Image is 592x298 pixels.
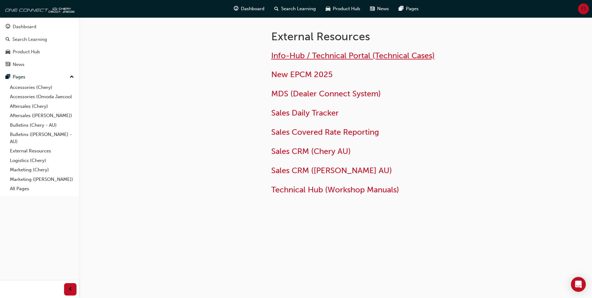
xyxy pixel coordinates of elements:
span: car-icon [326,5,330,13]
div: Product Hub [13,48,40,55]
a: Bulletins ([PERSON_NAME] - AU) [7,130,76,146]
a: New EPCM 2025 [271,70,333,79]
a: Marketing (Chery) [7,165,76,175]
a: Sales Daily Tracker [271,108,339,118]
span: guage-icon [234,5,238,13]
span: news-icon [6,62,10,68]
span: Product Hub [333,5,360,12]
a: Sales Covered Rate Reporting [271,127,379,137]
a: Accessories (Chery) [7,83,76,92]
img: oneconnect [3,2,74,15]
a: MDS (Dealer Connect System) [271,89,381,99]
div: Pages [13,73,25,81]
span: search-icon [274,5,279,13]
button: FS [578,3,589,14]
a: Accessories (Omoda Jaecoo) [7,92,76,102]
a: Marketing ([PERSON_NAME]) [7,175,76,184]
span: pages-icon [6,74,10,80]
a: guage-iconDashboard [229,2,269,15]
a: pages-iconPages [394,2,424,15]
a: Sales CRM ([PERSON_NAME] AU) [271,166,392,175]
span: Dashboard [241,5,264,12]
a: Info-Hub / Technical Portal (Technical Cases) [271,51,435,60]
span: pages-icon [399,5,403,13]
a: News [2,59,76,70]
div: Search Learning [12,36,47,43]
a: Aftersales (Chery) [7,102,76,111]
a: All Pages [7,184,76,194]
a: car-iconProduct Hub [321,2,365,15]
span: search-icon [6,37,10,42]
a: Technical Hub (Workshop Manuals) [271,185,399,195]
span: News [377,5,389,12]
span: prev-icon [68,286,73,293]
a: Sales CRM (Chery AU) [271,147,351,156]
a: Aftersales ([PERSON_NAME]) [7,111,76,121]
a: Search Learning [2,34,76,45]
div: News [13,61,24,68]
div: Dashboard [13,23,36,30]
a: news-iconNews [365,2,394,15]
a: Bulletins (Chery - AU) [7,121,76,130]
h1: External Resources [271,30,474,43]
span: Search Learning [281,5,316,12]
a: Logistics (Chery) [7,156,76,165]
a: External Resources [7,146,76,156]
a: Dashboard [2,21,76,33]
button: DashboardSearch LearningProduct HubNews [2,20,76,71]
span: news-icon [370,5,375,13]
span: up-icon [70,73,74,81]
button: Pages [2,71,76,83]
a: search-iconSearch Learning [269,2,321,15]
span: Pages [406,5,419,12]
div: Open Intercom Messenger [571,277,586,292]
a: Product Hub [2,46,76,58]
span: FS [581,5,586,12]
span: guage-icon [6,24,10,30]
span: car-icon [6,49,10,55]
